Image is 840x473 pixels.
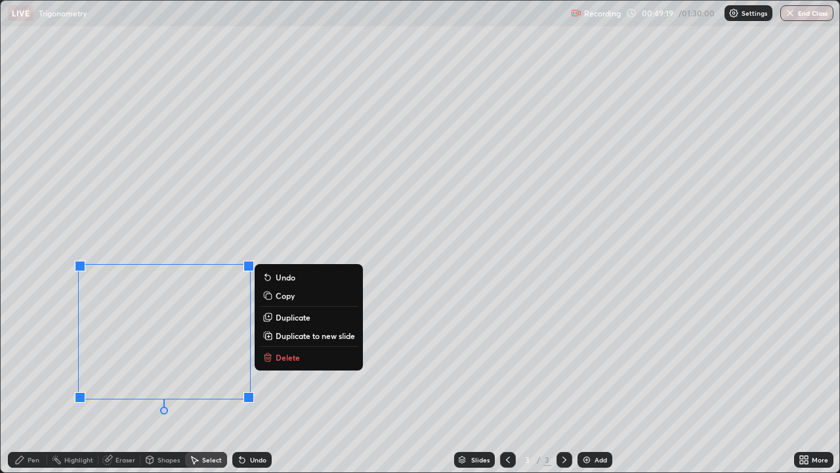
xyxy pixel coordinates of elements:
div: Select [202,457,222,463]
button: Delete [260,349,358,365]
p: Duplicate to new slide [276,330,355,341]
p: Settings [742,10,767,16]
button: Duplicate to new slide [260,328,358,344]
div: Highlight [64,457,93,463]
button: Duplicate [260,309,358,325]
button: Undo [260,269,358,285]
p: Delete [276,352,300,363]
div: Add [595,457,607,463]
div: Eraser [115,457,135,463]
button: Copy [260,288,358,304]
p: Trigonometry [39,8,87,18]
div: Undo [250,457,266,463]
img: end-class-cross [785,8,795,18]
img: recording.375f2c34.svg [571,8,581,18]
div: Slides [471,457,490,463]
div: Pen [28,457,39,463]
p: LIVE [12,8,30,18]
div: 3 [521,456,534,464]
div: More [812,457,828,463]
img: add-slide-button [581,455,592,465]
div: 3 [543,454,551,466]
p: Recording [584,9,621,18]
div: Shapes [157,457,180,463]
p: Duplicate [276,312,310,323]
button: End Class [780,5,833,21]
div: / [537,456,541,464]
p: Copy [276,290,295,301]
p: Undo [276,272,295,282]
img: class-settings-icons [728,8,739,18]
